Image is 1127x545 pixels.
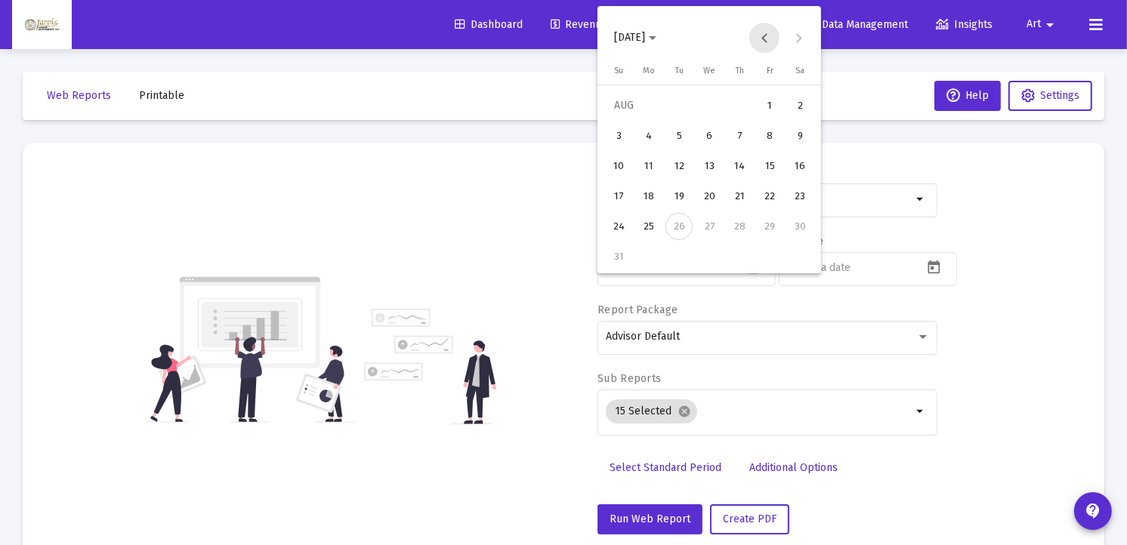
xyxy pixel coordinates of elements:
[664,211,694,242] button: 2025-08-26
[665,152,693,180] div: 12
[785,91,815,121] button: 2025-08-02
[724,211,755,242] button: 2025-08-28
[785,121,815,151] button: 2025-08-09
[726,152,753,180] div: 14
[786,92,814,119] div: 2
[755,181,785,211] button: 2025-08-22
[785,211,815,242] button: 2025-08-30
[755,121,785,151] button: 2025-08-08
[635,122,662,149] div: 4
[634,121,664,151] button: 2025-08-04
[696,213,723,240] div: 27
[724,151,755,181] button: 2025-08-14
[635,183,662,210] div: 18
[786,122,814,149] div: 9
[756,92,783,119] div: 1
[635,213,662,240] div: 25
[767,66,773,75] span: Fr
[602,23,668,53] button: Choose month and year
[635,152,662,180] div: 11
[694,211,724,242] button: 2025-08-27
[605,213,632,240] div: 24
[724,121,755,151] button: 2025-08-07
[664,151,694,181] button: 2025-08-12
[605,243,632,270] div: 31
[726,122,753,149] div: 7
[694,181,724,211] button: 2025-08-20
[726,213,753,240] div: 28
[614,31,645,44] span: [DATE]
[604,121,634,151] button: 2025-08-03
[634,181,664,211] button: 2025-08-18
[675,66,684,75] span: Tu
[605,152,632,180] div: 10
[726,183,753,210] div: 21
[785,181,815,211] button: 2025-08-23
[605,183,632,210] div: 17
[694,121,724,151] button: 2025-08-06
[756,183,783,210] div: 22
[605,122,632,149] div: 3
[696,152,723,180] div: 13
[634,211,664,242] button: 2025-08-25
[785,151,815,181] button: 2025-08-16
[755,211,785,242] button: 2025-08-29
[786,183,814,210] div: 23
[604,91,755,121] td: AUG
[756,122,783,149] div: 8
[795,66,804,75] span: Sa
[664,121,694,151] button: 2025-08-05
[696,122,723,149] div: 6
[694,151,724,181] button: 2025-08-13
[783,23,814,53] button: Next month
[604,151,634,181] button: 2025-08-10
[604,242,634,272] button: 2025-08-31
[736,66,744,75] span: Th
[696,183,723,210] div: 20
[665,122,693,149] div: 5
[664,181,694,211] button: 2025-08-19
[755,151,785,181] button: 2025-08-15
[614,66,623,75] span: Su
[665,183,693,210] div: 19
[755,91,785,121] button: 2025-08-01
[604,211,634,242] button: 2025-08-24
[604,181,634,211] button: 2025-08-17
[724,181,755,211] button: 2025-08-21
[643,66,655,75] span: Mo
[665,213,693,240] div: 26
[756,213,783,240] div: 29
[634,151,664,181] button: 2025-08-11
[786,213,814,240] div: 30
[749,23,780,53] button: Previous month
[703,66,715,75] span: We
[786,152,814,180] div: 16
[756,152,783,180] div: 15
